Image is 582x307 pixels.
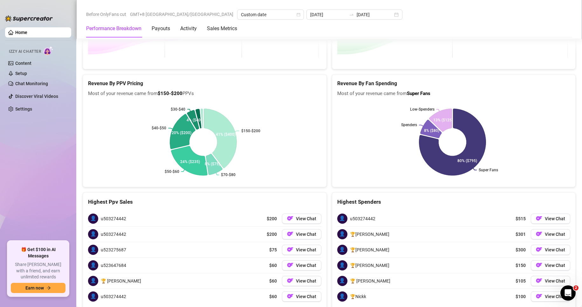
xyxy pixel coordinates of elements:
span: 👤 [337,245,347,255]
span: 🎁 Get $100 in AI Messages [11,247,65,259]
span: 👤 [337,260,347,270]
a: OFView Chat [282,214,321,224]
img: OF [287,293,293,299]
img: OF [287,277,293,284]
b: $150-$200 [158,91,182,96]
div: Sales Metrics [207,25,237,32]
span: View Chat [545,232,565,237]
span: $75 [269,246,277,253]
span: View Chat [296,216,316,221]
img: OF [536,277,542,284]
span: 🏆 [PERSON_NAME] [101,277,141,284]
span: View Chat [296,278,316,283]
button: OFView Chat [531,291,570,302]
a: OFView Chat [282,276,321,286]
span: 🏆[PERSON_NAME] [350,246,389,253]
text: Super Fans [478,168,498,172]
button: OFView Chat [531,260,570,270]
text: $150-$200 [241,129,260,133]
b: Super Fans [407,91,430,96]
span: calendar [297,13,300,17]
span: $100 [516,293,526,300]
span: $300 [516,246,526,253]
span: $60 [269,262,277,269]
span: $200 [267,215,277,222]
span: 🏆Nickk [350,293,366,300]
span: View Chat [296,294,316,299]
span: View Chat [545,278,565,283]
button: OFView Chat [282,245,321,255]
span: 👤 [337,276,347,286]
text: $50-$60 [165,169,179,174]
span: View Chat [296,247,316,252]
span: $105 [516,277,526,284]
div: Activity [180,25,197,32]
span: Share [PERSON_NAME] with a friend, and earn unlimited rewards [11,262,65,280]
div: Performance Breakdown [86,25,141,32]
h5: Revenue By Fan Spending [337,80,571,87]
a: OFView Chat [531,229,570,239]
img: OF [536,231,542,237]
a: Content [15,61,31,66]
button: Earn nowarrow-right [11,283,65,293]
span: 👤 [337,214,347,224]
iframe: Intercom live chat [560,285,576,301]
input: End date [357,11,393,18]
h5: Revenue By PPV Pricing [88,80,321,87]
span: $150 [516,262,526,269]
div: Highest Ppv Sales [88,198,321,206]
img: AI Chatter [44,46,53,55]
img: OF [287,262,293,268]
div: Payouts [152,25,170,32]
a: Home [15,30,27,35]
span: Earn now [25,285,44,290]
text: Low-Spenders [410,107,434,112]
span: 👤 [337,291,347,302]
span: View Chat [296,263,316,268]
div: Highest Spenders [337,198,571,206]
span: $515 [516,215,526,222]
text: $70-$80 [221,173,236,177]
text: Spenders [401,123,417,127]
button: OFView Chat [531,214,570,224]
span: 👤 [88,214,98,224]
span: View Chat [545,216,565,221]
span: 🏆[PERSON_NAME] [350,231,389,238]
a: Discover Viral Videos [15,94,58,99]
span: $60 [269,293,277,300]
a: Chat Monitoring [15,81,48,86]
span: 👤 [88,276,98,286]
a: OFView Chat [531,245,570,255]
a: Settings [15,106,32,112]
span: Most of your revenue came from PPVs [88,90,321,98]
span: 👤 [337,229,347,239]
span: u523647684 [101,262,126,269]
span: 👤 [88,260,98,270]
span: u503274442 [101,215,126,222]
span: to [349,12,354,17]
span: arrow-right [46,286,51,290]
span: 👤 [88,291,98,302]
span: 👤 [88,245,98,255]
span: Custom date [241,10,300,19]
span: $60 [269,277,277,284]
img: OF [536,246,542,253]
img: OF [536,262,542,268]
span: View Chat [545,263,565,268]
a: Setup [15,71,27,76]
img: OF [536,215,542,222]
span: $200 [267,231,277,238]
span: View Chat [545,294,565,299]
button: OFView Chat [282,229,321,239]
span: 🏆[PERSON_NAME] [350,262,389,269]
span: GMT+8 [GEOGRAPHIC_DATA]/[GEOGRAPHIC_DATA] [130,10,233,19]
img: OF [536,293,542,299]
span: View Chat [545,247,565,252]
button: OFView Chat [531,276,570,286]
span: 👤 [88,229,98,239]
span: Izzy AI Chatter [9,49,41,55]
span: 🏆 [PERSON_NAME] [350,277,390,284]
